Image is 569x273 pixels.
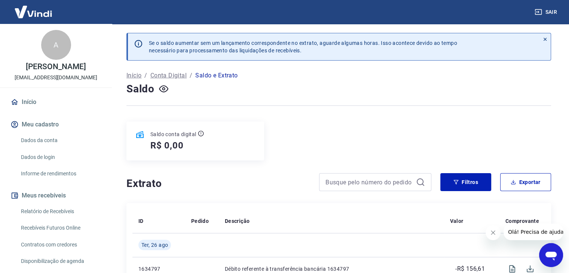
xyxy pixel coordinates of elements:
a: Dados da conta [18,133,103,148]
iframe: Fechar mensagem [486,225,501,240]
p: Descrição [225,217,250,225]
a: Conta Digital [150,71,187,80]
a: Dados de login [18,150,103,165]
p: Débito referente à transferência bancária 1634797 [225,265,438,273]
p: Comprovante [505,217,539,225]
a: Informe de rendimentos [18,166,103,181]
h4: Extrato [126,176,310,191]
h4: Saldo [126,82,155,96]
p: Pedido [191,217,209,225]
button: Meu cadastro [9,116,103,133]
iframe: Mensagem da empresa [504,224,563,240]
button: Filtros [440,173,491,191]
a: Disponibilização de agenda [18,254,103,269]
p: ID [138,217,144,225]
button: Sair [533,5,560,19]
p: Se o saldo aumentar sem um lançamento correspondente no extrato, aguarde algumas horas. Isso acon... [149,39,457,54]
a: Relatório de Recebíveis [18,204,103,219]
p: Valor [450,217,464,225]
button: Exportar [500,173,551,191]
p: [EMAIL_ADDRESS][DOMAIN_NAME] [15,74,97,82]
a: Início [126,71,141,80]
h5: R$ 0,00 [150,139,184,151]
p: Saldo e Extrato [195,71,238,80]
span: Olá! Precisa de ajuda? [4,5,63,11]
a: Contratos com credores [18,237,103,252]
iframe: Botão para abrir a janela de mensagens [539,243,563,267]
a: Início [9,94,103,110]
p: Saldo conta digital [150,131,196,138]
button: Meus recebíveis [9,187,103,204]
div: A [41,30,71,60]
img: Vindi [9,0,58,23]
p: [PERSON_NAME] [26,63,86,71]
p: / [190,71,192,80]
p: / [144,71,147,80]
input: Busque pelo número do pedido [325,177,413,188]
p: 1634797 [138,265,179,273]
span: Ter, 26 ago [141,241,168,249]
a: Recebíveis Futuros Online [18,220,103,236]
